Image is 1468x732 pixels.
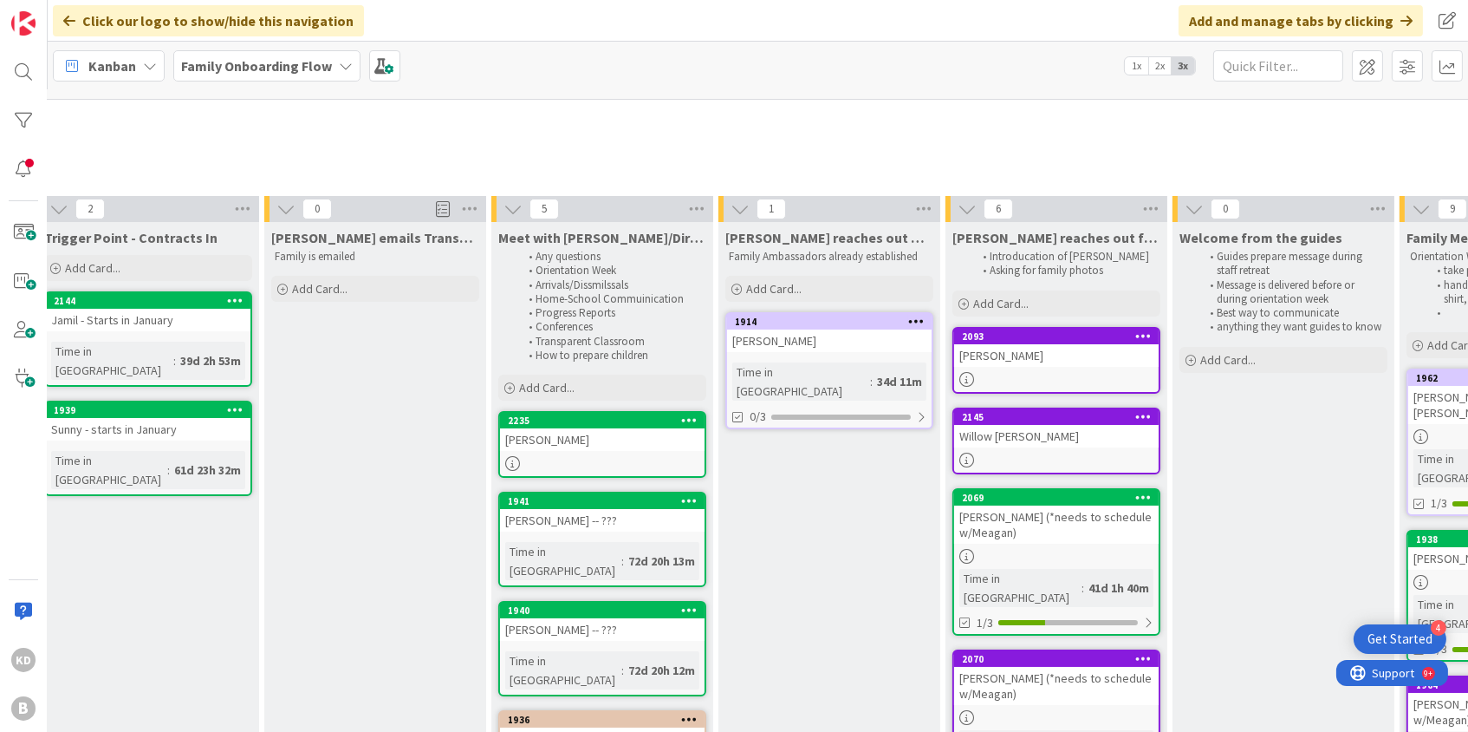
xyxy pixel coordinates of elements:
div: 2145Willow [PERSON_NAME] [954,409,1159,448]
span: Add Card... [746,281,802,297]
span: 3x [1172,57,1195,75]
p: Family is emailed [275,250,476,264]
span: : [870,372,873,391]
span: 0 [302,199,332,219]
div: 1936 [500,712,705,728]
div: 2093 [954,329,1159,344]
span: 0 [1211,199,1240,219]
div: 1914 [727,314,932,330]
li: anything they want guides to know [1200,320,1385,334]
span: : [173,351,176,370]
div: 2235 [508,415,705,427]
div: 1936 [508,714,705,726]
div: Time in [GEOGRAPHIC_DATA] [51,451,167,489]
b: Family Onboarding Flow [181,57,332,75]
div: 1939Sunny - starts in January [46,402,250,441]
div: Time in [GEOGRAPHIC_DATA] [505,651,621,690]
span: 9 [1438,199,1467,219]
div: Add and manage tabs by clicking [1179,5,1423,36]
li: Orientation Week [519,264,704,278]
span: 1/3 [977,614,993,632]
div: B [11,696,36,721]
div: Sunny - starts in January [46,418,250,441]
span: Kanban [88,56,136,76]
p: Family Ambassadors already established [729,250,930,264]
li: Arrivals/Dissmilssals [519,278,704,292]
div: Get Started [1367,631,1432,648]
div: 9+ [88,7,96,21]
div: 1940 [508,605,705,617]
span: Add Card... [1200,352,1256,368]
div: 1939 [46,402,250,418]
div: Jamil - Starts in January [46,309,250,331]
div: 2093 [962,330,1159,343]
div: 41d 1h 40m [1084,578,1153,598]
div: [PERSON_NAME] [954,344,1159,367]
div: 2093[PERSON_NAME] [954,329,1159,367]
div: 1941 [500,493,705,509]
div: 1940[PERSON_NAME] -- ??? [500,603,705,641]
span: Welcome from the guides [1179,229,1342,246]
div: Click our logo to show/hide this navigation [53,5,364,36]
div: 1940 [500,603,705,618]
span: : [621,661,624,680]
span: Jackie reaches out for familiy photo [952,229,1160,246]
div: [PERSON_NAME] (*needs to schedule w/Meagan) [954,506,1159,544]
span: 6 [984,199,1013,219]
span: Add Card... [519,380,575,395]
div: Willow [PERSON_NAME] [954,425,1159,448]
li: Asking for family photos [973,264,1158,278]
span: 2x [1148,57,1172,75]
div: 1941 [508,495,705,507]
div: 2235[PERSON_NAME] [500,413,705,451]
div: 2069 [962,492,1159,504]
span: 1 [757,199,786,219]
span: 1/3 [1431,494,1447,513]
div: 2070 [954,651,1159,667]
div: 2145 [962,411,1159,423]
div: 61d 23h 32m [170,461,245,480]
div: 1914 [735,316,932,328]
div: 1941[PERSON_NAME] -- ??? [500,493,705,532]
span: Lorraine emails Transparent Classroom information [271,229,479,246]
span: Kehr reaches out with parent ambassador [725,229,933,246]
span: Add Card... [65,260,120,276]
div: Time in [GEOGRAPHIC_DATA] [505,542,621,580]
div: [PERSON_NAME] (*needs to schedule w/Meagan) [954,667,1159,705]
div: 4 [1431,620,1446,636]
li: Message is delivered before or during orientation week [1200,278,1385,307]
span: Trigger Point - Contracts In [44,229,218,246]
div: 2144 [54,295,250,307]
span: : [167,461,170,480]
li: Any questions [519,250,704,264]
span: 5 [529,199,559,219]
span: : [621,552,624,571]
div: 2070 [962,653,1159,665]
span: Support [36,3,79,23]
span: Meet with Meagan/Director of Education [498,229,706,246]
div: [PERSON_NAME] -- ??? [500,618,705,641]
li: Transparent Classroom [519,335,704,349]
div: 2144 [46,293,250,309]
input: Quick Filter... [1213,50,1343,82]
div: Open Get Started checklist, remaining modules: 4 [1354,624,1446,654]
div: KD [11,648,36,672]
span: 0/3 [750,408,766,426]
span: Add Card... [973,296,1029,311]
li: How to prepare children [519,349,704,363]
li: Introducation of [PERSON_NAME] [973,250,1158,264]
div: 2069 [954,490,1159,506]
div: 2069[PERSON_NAME] (*needs to schedule w/Meagan) [954,490,1159,544]
span: Add Card... [292,281,348,297]
li: Conferences [519,320,704,334]
div: 2070[PERSON_NAME] (*needs to schedule w/Meagan) [954,651,1159,705]
li: Progress Reports [519,306,704,320]
span: : [1082,578,1084,598]
div: [PERSON_NAME] [727,330,932,352]
span: 2 [75,199,105,219]
div: 1939 [54,404,250,416]
li: Home-School Commuinication [519,292,704,306]
div: Time in [GEOGRAPHIC_DATA] [51,342,173,380]
span: 1x [1125,57,1148,75]
div: 34d 11m [873,372,926,391]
